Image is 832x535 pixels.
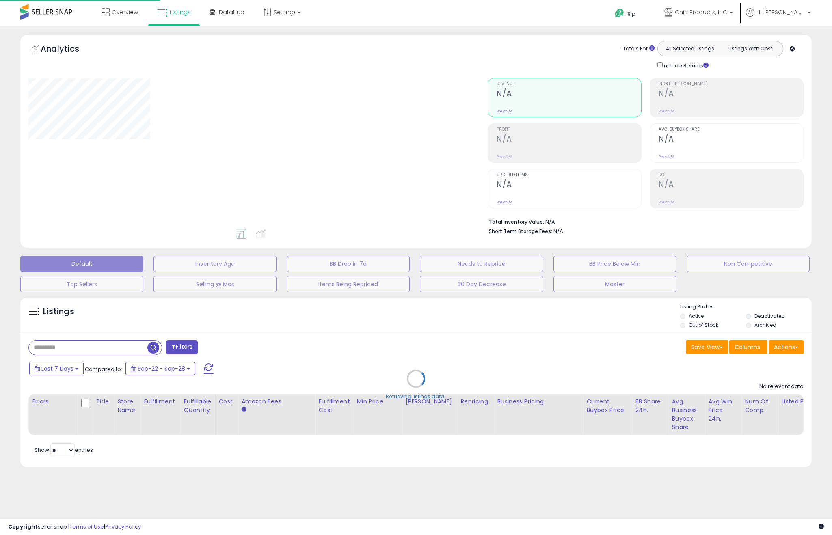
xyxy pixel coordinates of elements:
span: ROI [659,173,803,177]
button: Selling @ Max [153,276,277,292]
button: Items Being Repriced [287,276,410,292]
div: Include Returns [651,60,718,70]
small: Prev: N/A [497,109,512,114]
span: N/A [553,227,563,235]
button: Non Competitive [687,256,810,272]
button: Inventory Age [153,256,277,272]
h2: N/A [659,180,803,191]
span: Help [625,11,635,17]
div: Totals For [623,45,655,53]
span: Hi [PERSON_NAME] [756,8,805,16]
span: Chic Products, LLC [675,8,727,16]
span: Listings [170,8,191,16]
h2: N/A [497,134,641,145]
h2: N/A [497,89,641,100]
h2: N/A [497,180,641,191]
span: Avg. Buybox Share [659,127,803,132]
small: Prev: N/A [659,109,674,114]
small: Prev: N/A [659,154,674,159]
span: Overview [112,8,138,16]
span: Profit [497,127,641,132]
span: Profit [PERSON_NAME] [659,82,803,86]
button: BB Drop in 7d [287,256,410,272]
b: Total Inventory Value: [489,218,544,225]
span: DataHub [219,8,244,16]
button: Default [20,256,143,272]
li: N/A [489,216,797,226]
button: Listings With Cost [720,43,780,54]
a: Hi [PERSON_NAME] [746,8,811,26]
h2: N/A [659,134,803,145]
h5: Analytics [41,43,95,56]
a: Help [608,2,651,26]
small: Prev: N/A [497,200,512,205]
small: Prev: N/A [497,154,512,159]
span: Revenue [497,82,641,86]
button: Top Sellers [20,276,143,292]
i: Get Help [614,8,625,18]
button: Master [553,276,676,292]
button: Needs to Reprice [420,256,543,272]
button: 30 Day Decrease [420,276,543,292]
span: Ordered Items [497,173,641,177]
h2: N/A [659,89,803,100]
b: Short Term Storage Fees: [489,228,552,235]
div: Retrieving listings data.. [386,393,447,400]
button: All Selected Listings [660,43,720,54]
small: Prev: N/A [659,200,674,205]
button: BB Price Below Min [553,256,676,272]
